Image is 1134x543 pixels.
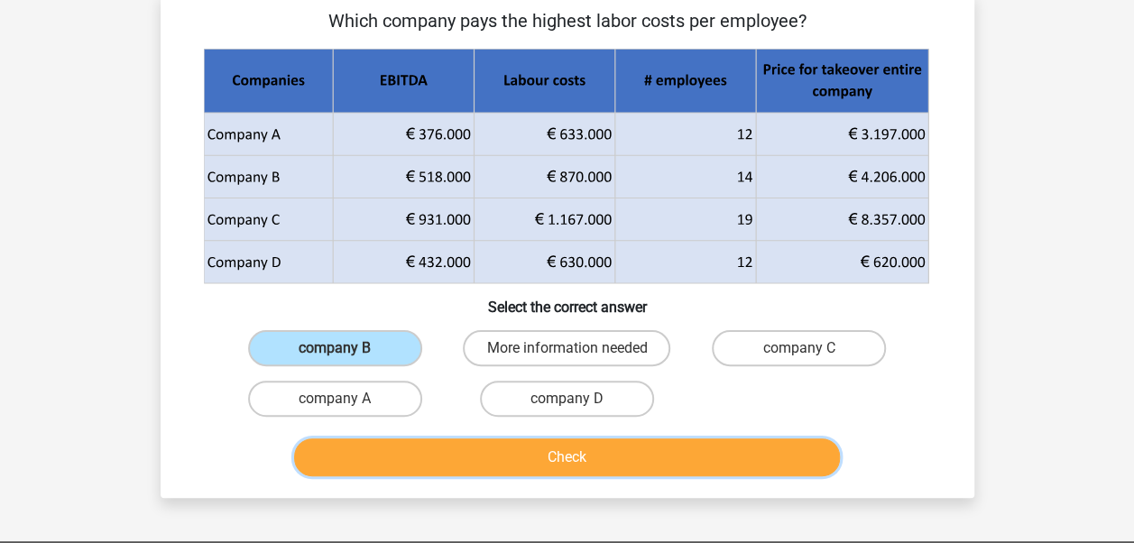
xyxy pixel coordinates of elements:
[248,330,422,366] label: company B
[248,381,422,417] label: company A
[189,284,945,316] h6: Select the correct answer
[712,330,886,366] label: company C
[463,330,670,366] label: More information needed
[189,7,945,34] p: Which company pays the highest labor costs per employee?
[480,381,654,417] label: company D
[294,438,840,476] button: Check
